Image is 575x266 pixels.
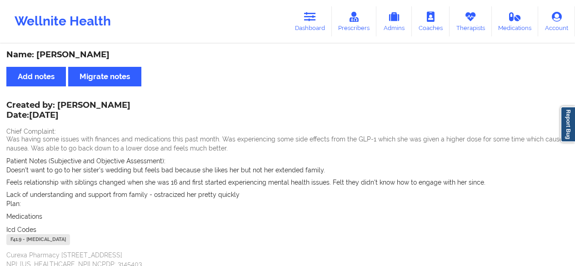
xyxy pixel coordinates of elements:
[6,110,130,121] p: Date: [DATE]
[6,50,569,60] div: Name: [PERSON_NAME]
[6,234,70,245] div: F41.9 - [MEDICAL_DATA]
[538,6,575,36] a: Account
[6,213,42,220] span: Medications
[332,6,377,36] a: Prescribers
[6,67,66,86] button: Add notes
[288,6,332,36] a: Dashboard
[6,157,165,165] span: Patient Notes (Subjective and Objective Assessment):
[6,166,569,175] p: Doesn't want to go to her sister's wedding but feels bad because she likes her but not her extend...
[68,67,141,86] button: Migrate notes
[492,6,539,36] a: Medications
[6,128,56,135] span: Chief Complaint:
[6,226,36,233] span: Icd Codes
[412,6,450,36] a: Coaches
[6,200,21,207] span: Plan:
[6,135,569,153] p: Was having some issues with finances and medications this past month. Was experiencing some side ...
[450,6,492,36] a: Therapists
[6,100,130,121] div: Created by: [PERSON_NAME]
[6,178,569,187] p: Feels relationship with siblings changed when she was 16 and first started experiencing mental he...
[6,190,569,199] p: Lack of understanding and support from family - ostracized her pretty quickly
[560,106,575,142] a: Report Bug
[376,6,412,36] a: Admins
